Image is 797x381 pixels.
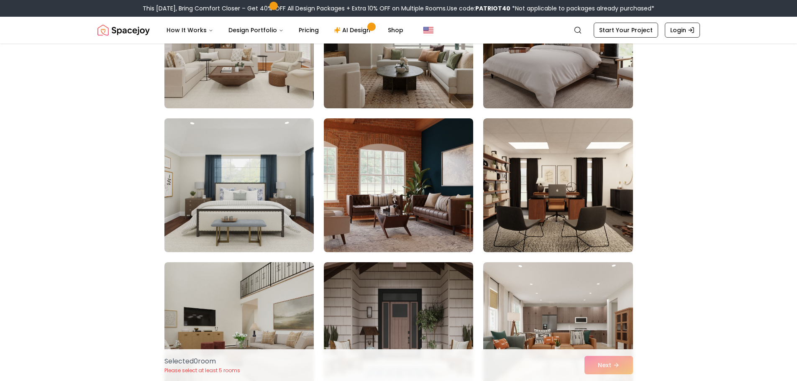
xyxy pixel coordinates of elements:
nav: Global [97,17,700,43]
img: Spacejoy Logo [97,22,150,38]
a: Shop [381,22,410,38]
b: PATRIOT40 [475,4,510,13]
p: Selected 0 room [164,356,240,366]
img: Room room-4 [161,115,318,256]
span: *Not applicable to packages already purchased* [510,4,654,13]
img: Room room-5 [324,118,473,252]
button: Design Portfolio [222,22,290,38]
p: Please select at least 5 rooms [164,367,240,374]
button: How It Works [160,22,220,38]
a: Pricing [292,22,325,38]
a: Login [665,23,700,38]
img: Room room-6 [483,118,633,252]
a: AI Design [327,22,379,38]
span: Use code: [447,4,510,13]
div: This [DATE], Bring Comfort Closer – Get 40% OFF All Design Packages + Extra 10% OFF on Multiple R... [143,4,654,13]
nav: Main [160,22,410,38]
a: Spacejoy [97,22,150,38]
img: United States [423,25,433,35]
a: Start Your Project [594,23,658,38]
